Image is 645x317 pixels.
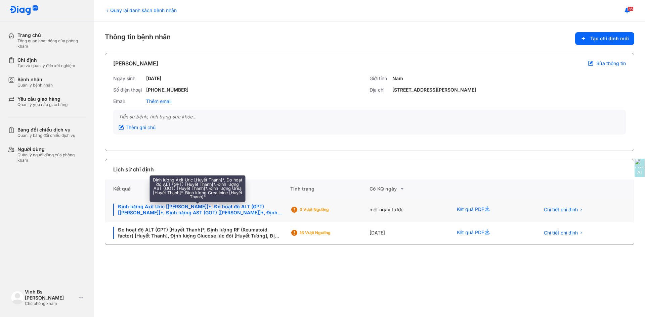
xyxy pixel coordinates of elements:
[17,38,86,49] div: Tổng quan hoạt động của phòng khám
[113,227,282,239] div: Đo hoạt độ ALT (GPT) [Huyết Thanh]*, Định lượng RF (Reumatoid factor) [Huyết Thanh], Định lượng G...
[17,57,75,63] div: Chỉ định
[119,124,156,130] div: Thêm ghi chú
[17,32,86,38] div: Trang chủ
[113,98,143,104] div: Email
[105,32,634,45] div: Thông tin bệnh nhân
[113,75,143,82] div: Ngày sinh
[113,87,143,93] div: Số điện thoại
[392,87,476,93] div: [STREET_ADDRESS][PERSON_NAME]
[370,185,449,193] div: Có KQ ngày
[113,204,282,216] div: Định lượng Axit Uric [[PERSON_NAME]]*, Đo hoạt độ ALT (GPT) [[PERSON_NAME]]*, Định lượng AST (GOT...
[300,207,353,212] div: 3 Vượt ngưỡng
[17,63,75,68] div: Tạo và quản lý đơn xét nghiệm
[392,75,403,82] div: Nam
[370,75,390,82] div: Giới tính
[25,301,76,306] div: Chủ phòng khám
[9,5,38,16] img: logo
[449,198,531,221] div: Kết quả PDF
[17,127,75,133] div: Bảng đối chiếu dịch vụ
[449,221,531,245] div: Kết quả PDF
[544,207,578,213] span: Chi tiết chỉ định
[540,205,587,215] button: Chi tiết chỉ định
[119,114,620,120] div: Tiền sử bệnh, tình trạng sức khỏe...
[370,87,390,93] div: Địa chỉ
[590,36,629,42] span: Tạo chỉ định mới
[300,230,353,235] div: 16 Vượt ngưỡng
[17,146,86,152] div: Người dùng
[370,198,449,221] div: một ngày trước
[146,75,161,82] div: [DATE]
[105,179,290,198] div: Kết quả
[17,83,53,88] div: Quản lý bệnh nhân
[146,87,188,93] div: [PHONE_NUMBER]
[17,76,53,83] div: Bệnh nhân
[596,60,626,66] span: Sửa thông tin
[540,228,587,238] button: Chi tiết chỉ định
[11,291,24,304] img: logo
[575,32,634,45] button: Tạo chỉ định mới
[290,179,370,198] div: Tình trạng
[113,59,158,67] div: [PERSON_NAME]
[113,165,154,173] div: Lịch sử chỉ định
[17,96,68,102] div: Yêu cầu giao hàng
[17,102,68,107] div: Quản lý yêu cầu giao hàng
[25,289,76,301] div: Vinh Bs [PERSON_NAME]
[105,7,177,14] div: Quay lại danh sách bệnh nhân
[17,133,75,138] div: Quản lý bảng đối chiếu dịch vụ
[370,221,449,245] div: [DATE]
[628,6,634,11] span: 86
[146,98,171,104] div: Thêm email
[544,230,578,236] span: Chi tiết chỉ định
[17,152,86,163] div: Quản lý người dùng của phòng khám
